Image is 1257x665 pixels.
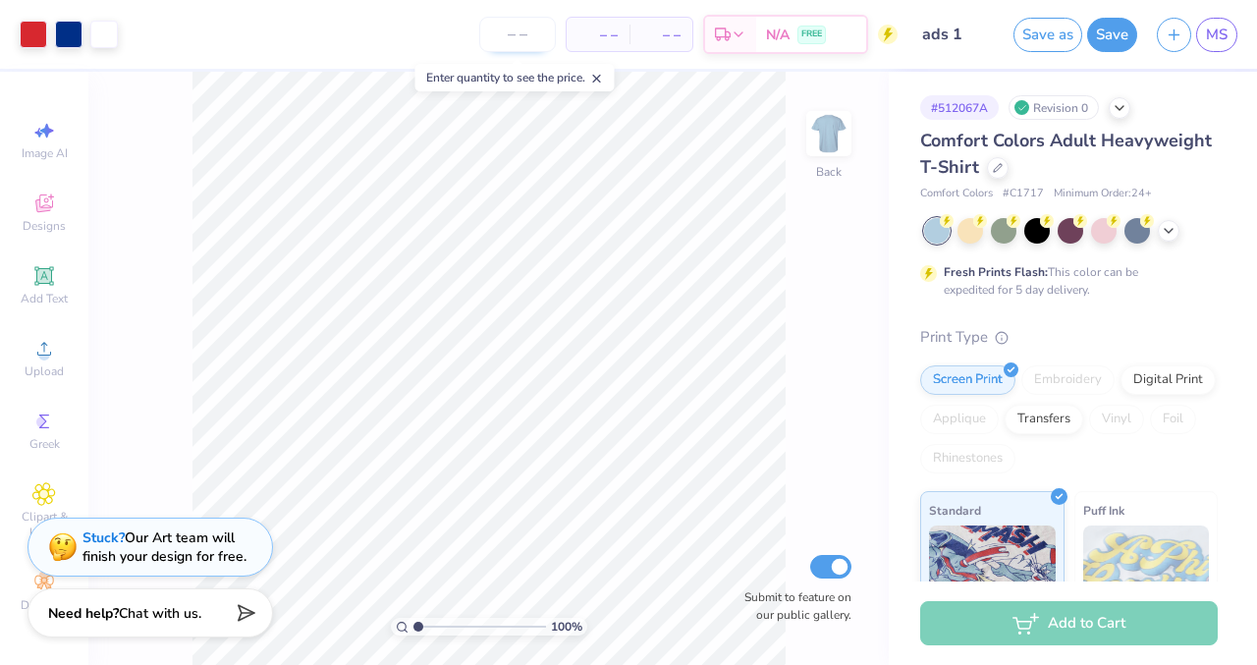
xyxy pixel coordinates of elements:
[920,444,1015,473] div: Rhinestones
[23,218,66,234] span: Designs
[766,25,790,45] span: N/A
[551,618,582,636] span: 100 %
[21,597,68,613] span: Decorate
[10,509,79,540] span: Clipart & logos
[907,15,1004,54] input: Untitled Design
[1003,186,1044,202] span: # C1717
[920,326,1218,349] div: Print Type
[1083,526,1210,624] img: Puff Ink
[929,526,1056,624] img: Standard
[1120,365,1216,395] div: Digital Print
[1206,24,1228,46] span: MS
[82,528,125,547] strong: Stuck?
[119,604,201,623] span: Chat with us.
[48,604,119,623] strong: Need help?
[809,114,848,153] img: Back
[816,163,842,181] div: Back
[801,28,822,41] span: FREE
[920,365,1015,395] div: Screen Print
[22,145,68,161] span: Image AI
[479,17,556,52] input: – –
[1087,18,1137,52] button: Save
[1083,500,1124,521] span: Puff Ink
[1150,405,1196,434] div: Foil
[1089,405,1144,434] div: Vinyl
[641,25,681,45] span: – –
[920,129,1212,179] span: Comfort Colors Adult Heavyweight T-Shirt
[1196,18,1237,52] a: MS
[920,405,999,434] div: Applique
[1013,18,1082,52] button: Save as
[29,436,60,452] span: Greek
[415,64,615,91] div: Enter quantity to see the price.
[944,264,1048,280] strong: Fresh Prints Flash:
[944,263,1185,299] div: This color can be expedited for 5 day delivery.
[1021,365,1115,395] div: Embroidery
[25,363,64,379] span: Upload
[920,186,993,202] span: Comfort Colors
[21,291,68,306] span: Add Text
[929,500,981,521] span: Standard
[1054,186,1152,202] span: Minimum Order: 24 +
[734,588,851,624] label: Submit to feature on our public gallery.
[1009,95,1099,120] div: Revision 0
[1005,405,1083,434] div: Transfers
[920,95,999,120] div: # 512067A
[578,25,618,45] span: – –
[82,528,246,566] div: Our Art team will finish your design for free.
